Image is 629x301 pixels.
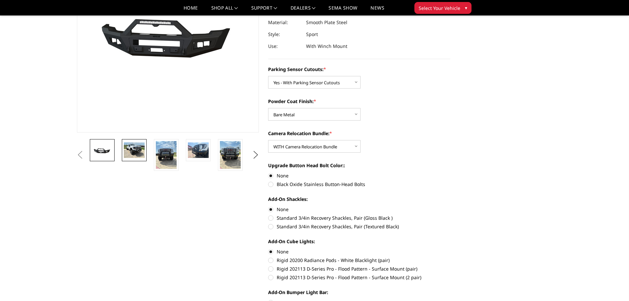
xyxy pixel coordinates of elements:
[268,265,450,272] label: Rigid 202113 D-Series Pro - Flood Pattern - Surface Mount (pair)
[268,196,450,203] label: Add-On Shackles:
[251,6,277,15] a: Support
[75,150,85,160] button: Previous
[268,66,450,73] label: Parking Sensor Cutouts:
[251,150,261,160] button: Next
[306,28,318,40] dd: Sport
[268,257,450,264] label: Rigid 20200 Radiance Pods - White Blacklight (pair)
[268,98,450,105] label: Powder Coat Finish:
[268,274,450,281] label: Rigid 202113 D-Series Pro - Flood Pattern - Surface Mount (2 pair)
[268,28,301,40] dt: Style:
[268,181,450,188] label: Black Oxide Stainless Button-Head Bolts
[306,40,347,52] dd: With Winch Mount
[188,142,209,158] img: 2024-2025 GMC 2500-3500 - A2 Series - Sport Front Bumper (winch mount)
[268,223,450,230] label: Standard 3/4in Recovery Shackles, Pair (Textured Black)
[268,162,450,169] label: Upgrade Button Head Bolt Color::
[291,6,316,15] a: Dealers
[124,142,145,158] img: 2024-2025 GMC 2500-3500 - A2 Series - Sport Front Bumper (winch mount)
[268,17,301,28] dt: Material:
[370,6,384,15] a: News
[465,4,467,11] span: ▾
[268,40,301,52] dt: Use:
[156,141,177,169] img: 2024-2025 GMC 2500-3500 - A2 Series - Sport Front Bumper (winch mount)
[268,289,450,296] label: Add-On Bumper Light Bar:
[211,6,238,15] a: shop all
[414,2,472,14] button: Select Your Vehicle
[184,6,198,15] a: Home
[268,248,450,255] label: None
[329,6,357,15] a: SEMA Show
[92,145,113,155] img: 2024-2025 GMC 2500-3500 - A2 Series - Sport Front Bumper (winch mount)
[220,141,241,169] img: 2024-2025 GMC 2500-3500 - A2 Series - Sport Front Bumper (winch mount)
[419,5,460,12] span: Select Your Vehicle
[306,17,347,28] dd: Smooth Plate Steel
[268,238,450,245] label: Add-On Cube Lights:
[596,269,629,301] iframe: Chat Widget
[268,130,450,137] label: Camera Relocation Bundle:
[268,206,450,213] label: None
[268,172,450,179] label: None
[268,214,450,221] label: Standard 3/4in Recovery Shackles, Pair (Gloss Black )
